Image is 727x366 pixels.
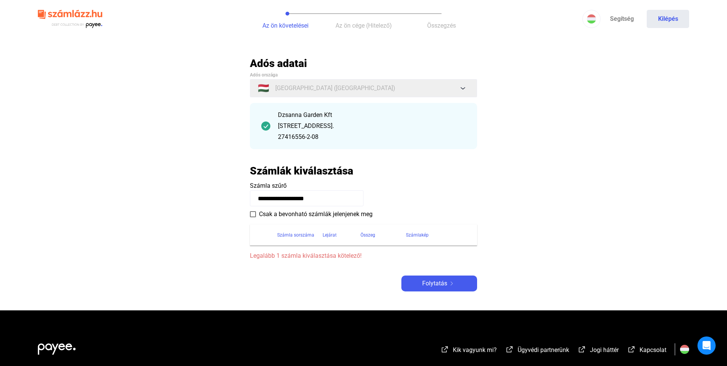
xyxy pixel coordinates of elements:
div: Open Intercom Messenger [697,336,716,355]
img: white-payee-white-dot.svg [38,339,76,355]
span: Kik vagyunk mi? [453,346,497,354]
span: Az ön követelései [262,22,309,29]
a: external-link-whiteJogi háttér [577,347,619,355]
img: szamlazzhu-logo [38,7,102,31]
button: Folytatásarrow-right-white [401,276,477,291]
span: [GEOGRAPHIC_DATA] ([GEOGRAPHIC_DATA]) [275,84,395,93]
span: Az ön cége (Hitelező) [335,22,392,29]
img: HU.svg [680,345,689,354]
div: Összeg [360,231,375,240]
div: Összeg [360,231,406,240]
div: Lejárat [323,231,360,240]
span: Adós országa [250,72,278,78]
div: Számla sorszáma [277,231,314,240]
div: Lejárat [323,231,337,240]
span: Összegzés [427,22,456,29]
span: 🇭🇺 [258,84,269,93]
div: Számla sorszáma [277,231,323,240]
div: 27416556-2-08 [278,132,466,142]
img: external-link-white [627,346,636,353]
a: external-link-whiteKapcsolat [627,347,666,355]
button: HU [582,10,601,28]
img: HU [587,14,596,23]
span: Legalább 1 számla kiválasztása kötelező! [250,251,477,260]
h2: Számlák kiválasztása [250,164,353,178]
button: Kilépés [647,10,689,28]
div: Számlakép [406,231,468,240]
div: [STREET_ADDRESS]. [278,121,466,131]
div: Dzsanna Garden Kft [278,111,466,120]
a: external-link-whiteKik vagyunk mi? [440,347,497,355]
img: external-link-white [577,346,587,353]
div: Számlakép [406,231,429,240]
span: Folytatás [422,279,447,288]
img: checkmark-darker-green-circle [261,121,270,131]
button: 🇭🇺[GEOGRAPHIC_DATA] ([GEOGRAPHIC_DATA]) [250,79,477,97]
a: Segítség [601,10,643,28]
span: Ügyvédi partnerünk [518,346,569,354]
img: external-link-white [440,346,449,353]
img: arrow-right-white [447,282,456,285]
span: Kapcsolat [640,346,666,354]
a: external-link-whiteÜgyvédi partnerünk [505,347,569,355]
h2: Adós adatai [250,57,477,70]
span: Jogi háttér [590,346,619,354]
img: external-link-white [505,346,514,353]
span: Számla szűrő [250,182,287,189]
span: Csak a bevonható számlák jelenjenek meg [259,210,373,219]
